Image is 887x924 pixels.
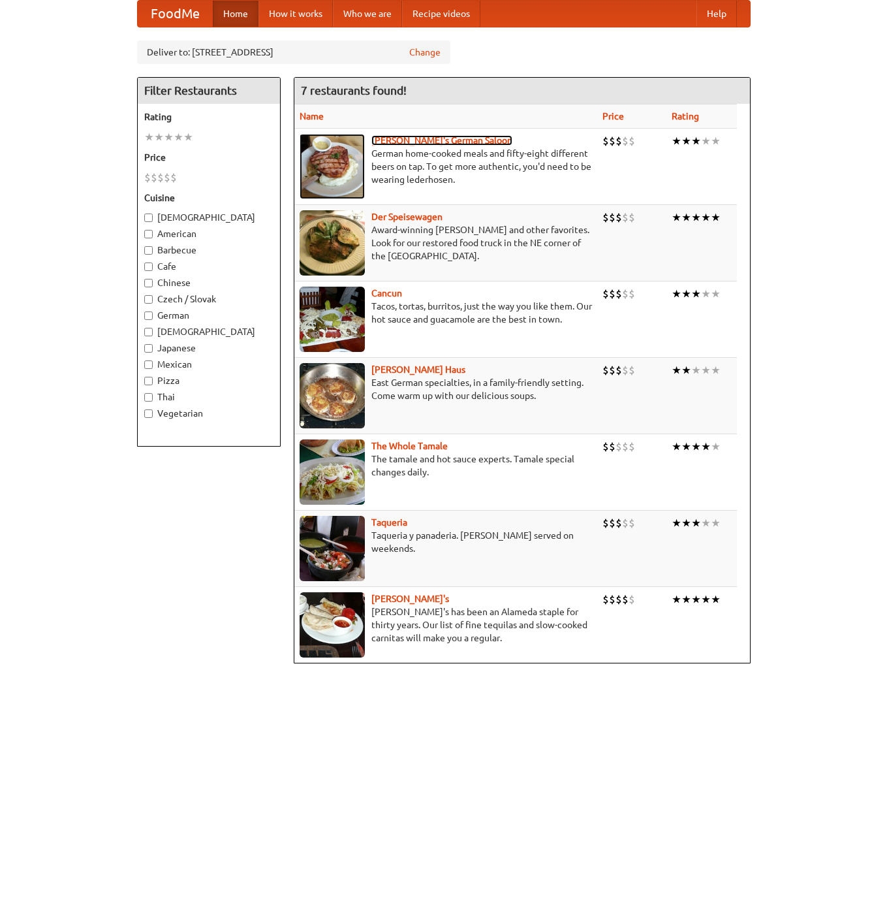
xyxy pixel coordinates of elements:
[622,439,629,454] li: $
[609,592,615,607] li: $
[602,210,609,225] li: $
[144,374,273,387] label: Pizza
[615,210,622,225] li: $
[409,46,441,59] a: Change
[258,1,333,27] a: How it works
[144,325,273,338] label: [DEMOGRAPHIC_DATA]
[696,1,737,27] a: Help
[701,592,711,607] li: ★
[615,363,622,377] li: $
[301,84,407,97] ng-pluralize: 7 restaurants found!
[371,288,402,298] b: Cancun
[629,210,635,225] li: $
[609,210,615,225] li: $
[300,516,365,581] img: taqueria.jpg
[144,358,273,371] label: Mexican
[672,363,681,377] li: ★
[615,592,622,607] li: $
[672,439,681,454] li: ★
[144,311,153,320] input: German
[402,1,480,27] a: Recipe videos
[711,134,721,148] li: ★
[213,1,258,27] a: Home
[144,263,153,271] input: Cafe
[691,516,701,530] li: ★
[622,210,629,225] li: $
[183,130,193,144] li: ★
[691,439,701,454] li: ★
[300,453,592,479] p: The tamale and hot sauce experts. Tamale special changes daily.
[300,605,592,645] p: [PERSON_NAME]'s has been an Alameda staple for thirty years. Our list of fine tequilas and slow-c...
[629,516,635,530] li: $
[151,170,157,185] li: $
[144,342,273,355] label: Japanese
[144,244,273,257] label: Barbecue
[371,135,512,146] a: [PERSON_NAME]'s German Saloon
[622,134,629,148] li: $
[144,344,153,353] input: Japanese
[137,40,450,64] div: Deliver to: [STREET_ADDRESS]
[144,230,153,238] input: American
[691,134,701,148] li: ★
[602,592,609,607] li: $
[609,439,615,454] li: $
[615,134,622,148] li: $
[300,592,365,658] img: pedros.jpg
[672,210,681,225] li: ★
[144,276,273,289] label: Chinese
[711,516,721,530] li: ★
[629,287,635,301] li: $
[622,516,629,530] li: $
[144,279,153,287] input: Chinese
[300,300,592,326] p: Tacos, tortas, burritos, just the way you like them. Our hot sauce and guacamole are the best in ...
[609,363,615,377] li: $
[300,363,365,428] img: kohlhaus.jpg
[711,210,721,225] li: ★
[144,377,153,385] input: Pizza
[144,110,273,123] h5: Rating
[300,134,365,199] img: esthers.jpg
[672,134,681,148] li: ★
[154,130,164,144] li: ★
[144,214,153,222] input: [DEMOGRAPHIC_DATA]
[371,364,465,375] a: [PERSON_NAME] Haus
[157,170,164,185] li: $
[681,592,691,607] li: ★
[164,130,174,144] li: ★
[681,210,691,225] li: ★
[300,111,324,121] a: Name
[681,516,691,530] li: ★
[629,134,635,148] li: $
[144,409,153,418] input: Vegetarian
[622,363,629,377] li: $
[300,529,592,555] p: Taqueria y panaderia. [PERSON_NAME] served on weekends.
[672,516,681,530] li: ★
[371,517,407,528] a: Taqueria
[681,134,691,148] li: ★
[144,390,273,404] label: Thai
[629,592,635,607] li: $
[701,134,711,148] li: ★
[681,287,691,301] li: ★
[711,287,721,301] li: ★
[701,363,711,377] li: ★
[144,293,273,306] label: Czech / Slovak
[138,78,280,104] h4: Filter Restaurants
[672,287,681,301] li: ★
[371,594,449,604] b: [PERSON_NAME]'s
[629,363,635,377] li: $
[609,516,615,530] li: $
[144,246,153,255] input: Barbecue
[615,287,622,301] li: $
[609,287,615,301] li: $
[371,441,448,451] a: The Whole Tamale
[681,439,691,454] li: ★
[300,376,592,402] p: East German specialties, in a family-friendly setting. Come warm up with our delicious soups.
[691,287,701,301] li: ★
[144,328,153,336] input: [DEMOGRAPHIC_DATA]
[701,516,711,530] li: ★
[144,151,273,164] h5: Price
[300,223,592,263] p: Award-winning [PERSON_NAME] and other favorites. Look for our restored food truck in the NE corne...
